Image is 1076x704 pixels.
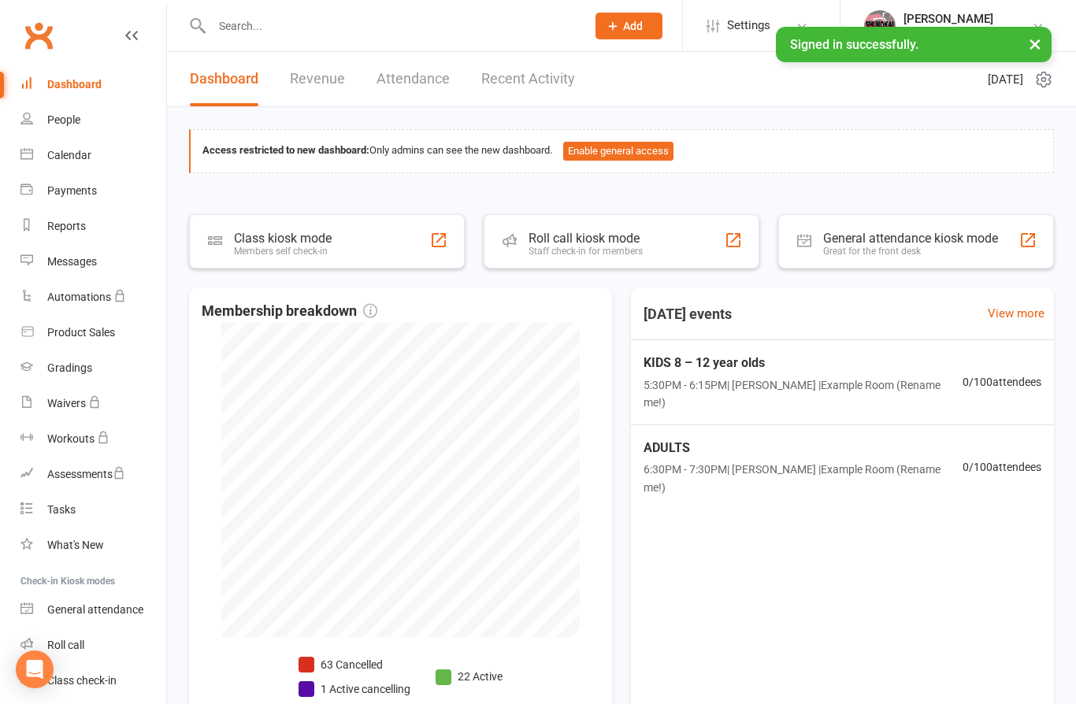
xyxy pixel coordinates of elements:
a: Class kiosk mode [20,663,166,698]
span: Add [623,20,643,32]
a: Roll call [20,628,166,663]
div: Class check-in [47,674,117,687]
span: [DATE] [988,70,1023,89]
span: Membership breakdown [202,300,377,323]
a: Tasks [20,492,166,528]
a: Reports [20,209,166,244]
div: Members self check-in [234,246,332,257]
a: Gradings [20,350,166,386]
a: Workouts [20,421,166,457]
a: What's New [20,528,166,563]
div: General attendance kiosk mode [823,231,998,246]
a: People [20,102,166,138]
button: Add [596,13,662,39]
a: Recent Activity [481,52,575,106]
a: Automations [20,280,166,315]
button: Enable general access [563,142,673,161]
strong: Access restricted to new dashboard: [202,144,369,156]
a: Revenue [290,52,345,106]
div: Class kiosk mode [234,231,332,246]
a: Calendar [20,138,166,173]
a: Clubworx [19,16,58,55]
div: Messages [47,255,97,268]
a: View more [988,304,1044,323]
a: Dashboard [190,52,258,106]
div: Assessments [47,468,125,480]
span: KIDS 8 – 12 year olds [644,353,963,373]
span: Signed in successfully. [790,37,918,52]
div: Product Sales [47,326,115,339]
div: People [47,113,80,126]
div: Roll call kiosk mode [529,231,643,246]
a: Payments [20,173,166,209]
input: Search... [207,15,575,37]
span: 6:30PM - 7:30PM | [PERSON_NAME] | Example Room (Rename me!) [644,461,963,496]
div: Gradings [47,361,92,374]
div: Tenafly Shukokai Karate [903,26,1022,40]
a: Messages [20,244,166,280]
a: Assessments [20,457,166,492]
div: Automations [47,291,111,303]
li: 63 Cancelled [299,656,410,673]
div: Open Intercom Messenger [16,650,54,688]
a: Waivers [20,386,166,421]
a: General attendance kiosk mode [20,592,166,628]
span: 0 / 100 attendees [963,458,1041,476]
div: Dashboard [47,78,102,91]
a: Product Sales [20,315,166,350]
li: 1 Active cancelling [299,680,410,698]
div: Waivers [47,397,86,409]
div: Tasks [47,503,76,516]
div: What's New [47,539,104,551]
h3: [DATE] events [631,300,744,328]
div: Only admins can see the new dashboard. [202,142,1041,161]
span: ADULTS [644,438,963,458]
div: [PERSON_NAME] [903,12,1022,26]
span: 0 / 100 attendees [963,373,1041,391]
div: Payments [47,184,97,197]
div: General attendance [47,603,143,616]
div: Great for the front desk [823,246,998,257]
div: Reports [47,220,86,232]
div: Staff check-in for members [529,246,643,257]
li: 22 Active [436,668,503,685]
div: Workouts [47,432,95,445]
span: Settings [727,8,770,43]
button: × [1021,27,1049,61]
a: Dashboard [20,67,166,102]
span: 5:30PM - 6:15PM | [PERSON_NAME] | Example Room (Rename me!) [644,376,963,412]
img: thumb_image1695931792.png [864,10,896,42]
div: Roll call [47,639,84,651]
div: Calendar [47,149,91,161]
a: Attendance [377,52,450,106]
